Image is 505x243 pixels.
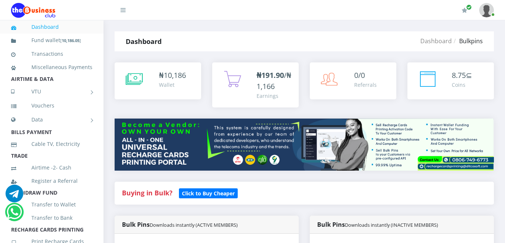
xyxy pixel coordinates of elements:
[11,136,92,153] a: Cable TV, Electricity
[62,38,79,43] b: 10,186.05
[11,159,92,176] a: Airtime -2- Cash
[11,209,92,226] a: Transfer to Bank
[115,62,201,99] a: ₦10,186 Wallet
[212,62,299,107] a: ₦191.90/₦1,166 Earnings
[310,62,396,99] a: 0/0 Referrals
[159,81,186,89] div: Wallet
[452,37,483,45] li: Bulkpins
[11,97,92,114] a: Vouchers
[257,70,291,91] span: /₦1,166
[122,220,238,229] strong: Bulk Pins
[420,37,452,45] a: Dashboard
[6,190,23,202] a: Chat for support
[257,92,291,100] div: Earnings
[452,70,466,80] span: 8.75
[150,222,238,228] small: Downloads instantly (ACTIVE MEMBERS)
[11,59,92,76] a: Miscellaneous Payments
[7,209,22,221] a: Chat for support
[11,3,55,18] img: Logo
[126,37,162,46] strong: Dashboard
[11,18,92,35] a: Dashboard
[354,81,377,89] div: Referrals
[60,38,81,43] small: [ ]
[11,110,92,129] a: Data
[317,220,438,229] strong: Bulk Pins
[345,222,438,228] small: Downloads instantly (INACTIVE MEMBERS)
[11,172,92,189] a: Register a Referral
[479,3,494,17] img: User
[11,32,92,49] a: Fund wallet[10,186.05]
[452,81,472,89] div: Coins
[122,188,172,197] strong: Buying in Bulk?
[257,70,284,80] b: ₦191.90
[11,82,92,101] a: VTU
[115,119,494,171] img: multitenant_rcp.png
[179,188,238,197] a: Click to Buy Cheaper
[354,70,365,80] span: 0/0
[11,196,92,213] a: Transfer to Wallet
[11,45,92,62] a: Transactions
[182,190,235,197] b: Click to Buy Cheaper
[462,7,467,13] i: Renew/Upgrade Subscription
[466,4,472,10] span: Renew/Upgrade Subscription
[159,70,186,81] div: ₦
[164,70,186,80] span: 10,186
[452,70,472,81] div: ⊆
